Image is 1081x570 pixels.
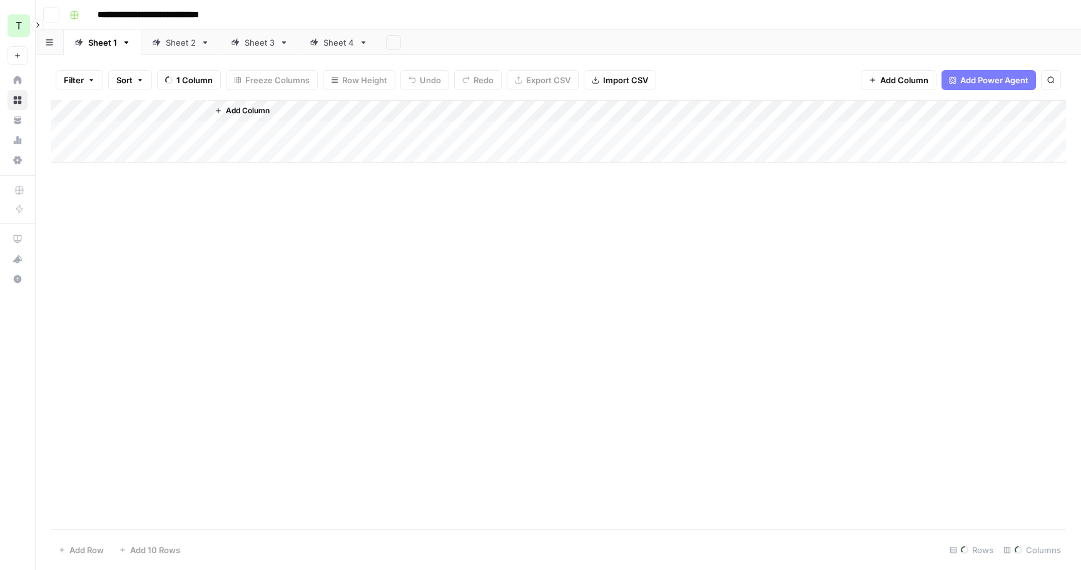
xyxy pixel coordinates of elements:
div: Rows [945,540,998,560]
button: Add 10 Rows [111,540,188,560]
span: Undo [420,74,441,86]
button: Workspace: TY SEO Team [8,10,28,41]
div: Sheet 2 [166,36,196,49]
button: 1 Column [157,70,221,90]
div: Sheet 4 [323,36,354,49]
a: Sheet 4 [299,30,378,55]
div: Columns [998,540,1066,560]
span: Import CSV [603,74,648,86]
button: Sort [108,70,152,90]
a: Sheet 1 [64,30,141,55]
span: Row Height [342,74,387,86]
button: Redo [454,70,502,90]
span: Add Row [69,544,104,556]
a: Your Data [8,110,28,130]
button: Import CSV [584,70,656,90]
button: Freeze Columns [226,70,318,90]
span: Freeze Columns [245,74,310,86]
a: AirOps Academy [8,229,28,249]
a: Browse [8,90,28,110]
button: Undo [400,70,449,90]
span: Export CSV [526,74,571,86]
span: Redo [474,74,494,86]
a: Settings [8,150,28,170]
button: Export CSV [507,70,579,90]
div: Sheet 1 [88,36,117,49]
span: 1 Column [176,74,213,86]
span: Add Column [226,105,270,116]
span: Filter [64,74,84,86]
button: Filter [56,70,103,90]
button: Add Column [210,103,275,119]
button: Add Column [861,70,936,90]
button: Row Height [323,70,395,90]
span: Sort [116,74,133,86]
span: Add Column [880,74,928,86]
button: Add Row [51,540,111,560]
a: Usage [8,130,28,150]
div: Sheet 3 [245,36,275,49]
button: Add Power Agent [941,70,1036,90]
div: What's new? [8,250,27,268]
button: What's new? [8,249,28,269]
a: Sheet 2 [141,30,220,55]
span: Add Power Agent [960,74,1028,86]
a: Sheet 3 [220,30,299,55]
button: Help + Support [8,269,28,289]
a: Home [8,70,28,90]
span: T [16,18,22,33]
span: Add 10 Rows [130,544,180,556]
